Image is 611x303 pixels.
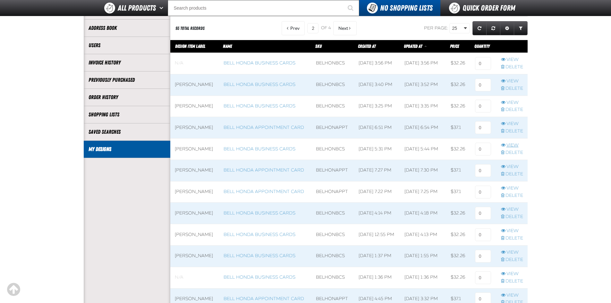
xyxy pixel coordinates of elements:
[400,160,446,181] td: [DATE] 7:30 PM
[333,21,357,35] button: Next Page
[89,146,165,153] a: My Designs
[89,59,165,66] a: Invoice History
[501,128,523,134] a: Delete row action
[501,100,523,106] a: View row action
[400,74,446,96] td: [DATE] 3:52 PM
[400,246,446,267] td: [DATE] 1:55 PM
[311,139,354,160] td: BELHONBCS
[170,224,219,246] td: [PERSON_NAME]
[175,44,205,49] a: Design Item Label
[6,282,21,297] div: Scroll to the top
[354,267,400,288] td: [DATE] 1:36 PM
[424,25,448,31] span: Per page:
[450,44,459,49] span: Price
[501,64,523,70] a: Delete row action
[89,24,165,32] a: Address Book
[170,53,219,74] td: Blank
[501,164,523,170] a: View row action
[501,107,523,113] a: Delete row action
[224,210,295,216] a: Bell Honda Business Cards
[400,181,446,203] td: [DATE] 7:25 PM
[354,139,400,160] td: [DATE] 5:31 PM
[501,150,523,156] a: Delete row action
[311,96,354,117] td: BELHONBCS
[475,121,491,134] input: 0
[224,274,295,280] a: Bell Honda Business Cards
[311,224,354,246] td: BELHONBCS
[311,117,354,139] td: BELHONAPPT
[282,21,305,35] button: Previous Page
[501,235,523,241] a: Delete row action
[501,228,523,234] a: View row action
[354,181,400,203] td: [DATE] 7:22 PM
[446,181,471,203] td: $37.1
[475,100,491,113] input: 0
[89,76,165,84] a: Previously Purchased
[224,232,295,237] a: Bell Honda Business Cards
[446,160,471,181] td: $37.1
[501,249,523,256] a: View row action
[446,224,471,246] td: $32.26
[170,246,219,267] td: [PERSON_NAME]
[311,53,354,74] td: BELHONBCS
[404,44,422,49] span: Updated At
[315,44,322,49] a: SKU
[501,142,523,148] a: View row action
[501,214,523,220] a: Delete row action
[475,207,491,220] input: 0
[475,164,491,177] input: 0
[446,267,471,288] td: $32.26
[224,146,295,152] a: Bell Honda Business Cards
[400,96,446,117] td: [DATE] 3:35 PM
[475,79,491,91] input: 0
[474,44,490,49] span: Quantity
[380,4,433,13] span: No Shopping Lists
[501,86,523,92] a: Delete row action
[475,250,491,263] input: 0
[501,185,523,191] a: View row action
[486,21,500,35] a: Reset grid action
[354,53,400,74] td: [DATE] 3:56 PM
[89,111,165,118] a: Shopping Lists
[311,246,354,267] td: BELHONBCS
[224,189,304,194] a: Bell Honda Appointment Card
[400,117,446,139] td: [DATE] 6:54 PM
[354,74,400,96] td: [DATE] 3:40 PM
[446,203,471,224] td: $32.26
[400,139,446,160] td: [DATE] 5:44 PM
[446,139,471,160] td: $32.26
[446,117,471,139] td: $37.1
[400,267,446,288] td: [DATE] 1:36 PM
[224,253,295,258] a: Bell Honda Business Cards
[170,139,219,160] td: [PERSON_NAME]
[307,23,318,33] input: Current page number
[338,26,348,31] span: Next Page
[472,21,487,35] a: Refresh grid action
[170,96,219,117] td: [PERSON_NAME]
[89,94,165,101] a: Order History
[118,2,156,14] span: All Products
[446,246,471,267] td: $32.26
[354,246,400,267] td: [DATE] 1:37 PM
[223,44,232,49] a: Name
[89,128,165,136] a: Saved Searches
[170,181,219,203] td: [PERSON_NAME]
[358,44,376,49] a: Created At
[354,224,400,246] td: [DATE] 12:55 PM
[311,203,354,224] td: BELHONBCS
[452,25,462,32] span: 25
[170,117,219,139] td: [PERSON_NAME]
[311,74,354,96] td: BELHONBCS
[446,74,471,96] td: $32.26
[224,296,304,301] a: Bell Honda Appointment Card
[496,40,528,53] th: Row actions
[170,203,219,224] td: [PERSON_NAME]
[446,96,471,117] td: $32.26
[321,25,331,31] span: of 4
[224,125,304,130] a: Bell Honda Appointment Card
[290,26,300,31] span: Previous Page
